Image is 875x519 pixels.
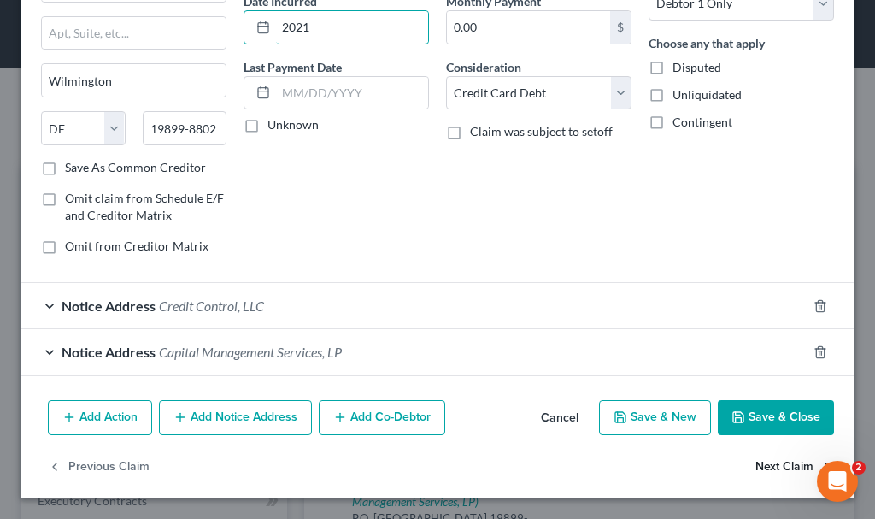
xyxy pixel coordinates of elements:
span: Contingent [672,115,732,129]
span: Notice Address [62,298,156,314]
label: Unknown [267,116,319,133]
button: Save & Close [718,400,834,436]
button: Add Notice Address [159,400,312,436]
input: Apt, Suite, etc... [42,17,226,50]
iframe: Intercom live chat [817,461,858,502]
span: Claim was subject to setoff [470,124,613,139]
label: Save As Common Creditor [65,159,206,176]
span: Omit from Creditor Matrix [65,239,208,253]
span: Capital Management Services, LP [159,344,342,360]
input: MM/DD/YYYY [276,11,428,44]
label: Last Payment Date [244,58,342,76]
span: 2 [852,461,866,475]
div: $ [610,11,631,44]
button: Next Claim [755,449,834,485]
input: 0.00 [447,11,610,44]
button: Add Action [48,400,152,436]
span: Disputed [672,60,721,74]
label: Consideration [446,58,521,76]
span: Omit claim from Schedule E/F and Creditor Matrix [65,191,224,222]
span: Credit Control, LLC [159,298,264,314]
button: Save & New [599,400,711,436]
span: Notice Address [62,344,156,360]
input: Enter zip... [143,111,227,145]
span: Unliquidated [672,87,742,102]
button: Add Co-Debtor [319,400,445,436]
button: Cancel [527,402,592,436]
input: Enter city... [42,64,226,97]
label: Choose any that apply [649,34,765,52]
button: Previous Claim [48,449,150,485]
input: MM/DD/YYYY [276,77,428,109]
